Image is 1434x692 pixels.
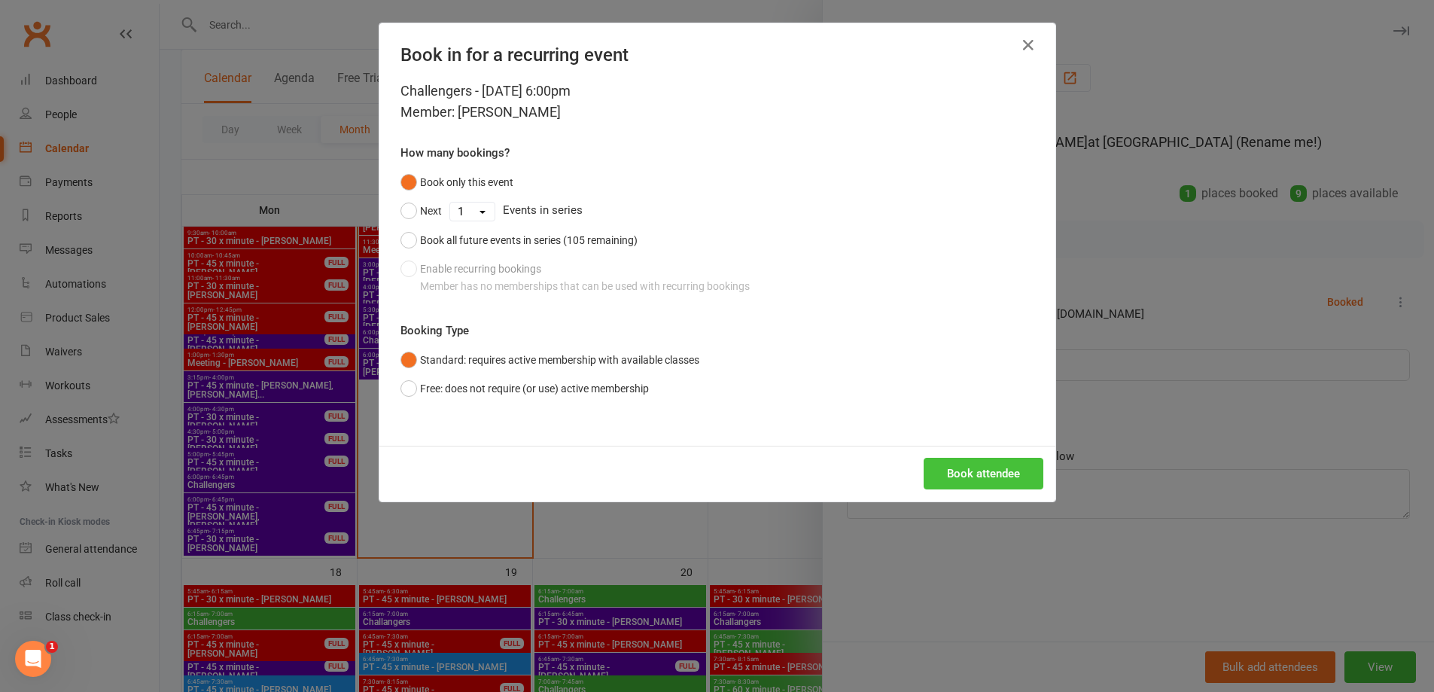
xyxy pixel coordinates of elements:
button: Close [1016,33,1040,57]
button: Book all future events in series (105 remaining) [400,226,638,255]
label: How many bookings? [400,144,510,162]
div: Events in series [400,197,1034,225]
button: Free: does not require (or use) active membership [400,374,649,403]
h4: Book in for a recurring event [400,44,1034,66]
button: Book attendee [924,458,1043,489]
button: Standard: requires active membership with available classes [400,346,699,374]
label: Booking Type [400,322,469,340]
button: Book only this event [400,168,513,197]
button: Next [400,197,442,225]
div: Challengers - [DATE] 6:00pm Member: [PERSON_NAME] [400,81,1034,123]
iframe: Intercom live chat [15,641,51,677]
span: 1 [46,641,58,653]
div: Book all future events in series (105 remaining) [420,232,638,248]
